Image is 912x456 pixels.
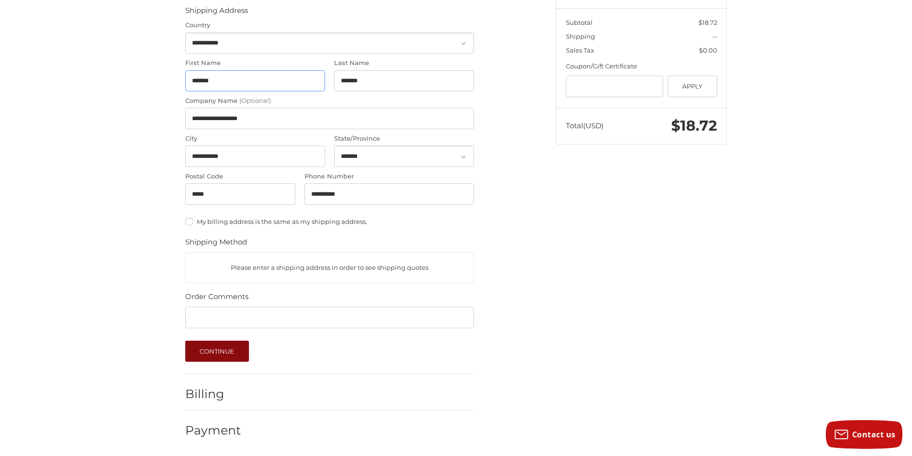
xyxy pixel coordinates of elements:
label: Last Name [334,58,474,68]
button: Continue [185,341,249,362]
span: $18.72 [698,19,717,26]
p: Please enter a shipping address in order to see shipping quotes [186,258,473,277]
h2: Payment [185,423,241,438]
label: Postal Code [185,172,295,181]
span: Contact us [852,429,896,440]
span: $0.00 [699,46,717,54]
input: Gift Certificate or Coupon Code [566,76,664,97]
div: Coupon/Gift Certificate [566,62,717,71]
label: Country [185,21,474,30]
small: (Optional) [239,97,271,104]
label: Phone Number [304,172,474,181]
span: -- [712,33,717,40]
label: City [185,134,325,144]
button: Apply [668,76,717,97]
h2: Billing [185,387,241,401]
label: State/Province [334,134,474,144]
span: Sales Tax [566,46,594,54]
button: Contact us [826,420,902,449]
legend: Shipping Method [185,237,247,252]
label: My billing address is the same as my shipping address. [185,218,474,225]
span: $18.72 [671,117,717,134]
legend: Order Comments [185,291,248,307]
legend: Shipping Address [185,5,248,21]
label: Company Name [185,96,474,106]
label: First Name [185,58,325,68]
span: Shipping [566,33,595,40]
span: Total (USD) [566,121,604,130]
span: Subtotal [566,19,593,26]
